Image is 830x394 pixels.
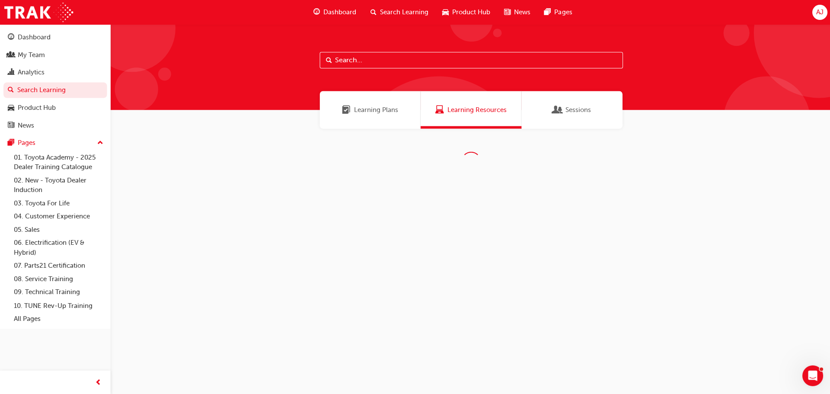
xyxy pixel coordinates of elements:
span: Sessions [552,105,561,115]
a: 04. Customer Experience [10,209,107,223]
span: car-icon [441,7,448,18]
a: My Team [3,47,107,63]
img: Trak [4,3,73,22]
a: News [3,117,107,133]
span: Learning Plans [341,105,350,115]
a: 05. Sales [10,223,107,236]
div: My Team [18,50,45,60]
span: Sessions [564,105,590,115]
a: All Pages [10,311,107,325]
a: 01. Toyota Academy - 2025 Dealer Training Catalogue [10,151,107,173]
span: search-icon [8,86,14,94]
a: 02. New - Toyota Dealer Induction [10,173,107,196]
span: pages-icon [8,139,14,147]
div: News [18,120,34,130]
span: AJ [814,7,822,17]
span: search-icon [370,7,376,18]
span: News [513,7,530,17]
span: car-icon [8,104,14,112]
input: Search... [319,52,622,68]
a: news-iconNews [496,3,536,21]
span: pages-icon [543,7,550,18]
button: AJ [811,5,826,20]
span: Search [326,55,332,65]
a: car-iconProduct Hub [434,3,496,21]
span: chart-icon [8,69,14,77]
a: Learning ResourcesLearning Resources [420,91,520,128]
span: Dashboard [323,7,356,17]
span: news-icon [503,7,510,18]
span: Pages [553,7,571,17]
a: 07. Parts21 Certification [10,259,107,272]
div: Analytics [18,67,45,77]
a: 03. Toyota For Life [10,196,107,210]
div: Product Hub [18,103,56,112]
a: 10. TUNE Rev-Up Training [10,298,107,312]
span: Search Learning [379,7,428,17]
a: guage-iconDashboard [306,3,363,21]
div: Dashboard [18,32,51,42]
span: guage-icon [313,7,319,18]
a: search-iconSearch Learning [363,3,434,21]
a: SessionsSessions [520,91,621,128]
a: Learning PlansLearning Plans [319,91,420,128]
a: Dashboard [3,29,107,45]
div: Pages [18,138,35,147]
span: people-icon [8,51,14,59]
span: Learning Resources [434,105,443,115]
span: Learning Resources [447,105,506,115]
span: Product Hub [451,7,489,17]
span: prev-icon [95,377,102,388]
button: Pages [3,135,107,151]
span: up-icon [97,137,103,148]
a: Analytics [3,64,107,80]
button: DashboardMy TeamAnalyticsSearch LearningProduct HubNews [3,28,107,135]
a: Product Hub [3,99,107,115]
a: 09. Technical Training [10,285,107,298]
a: pages-iconPages [536,3,578,21]
a: Search Learning [3,82,107,98]
a: 06. Electrification (EV & Hybrid) [10,236,107,259]
a: 08. Service Training [10,272,107,285]
iframe: Intercom live chat [801,365,821,385]
span: news-icon [8,122,14,129]
span: Learning Plans [353,105,397,115]
span: guage-icon [8,34,14,42]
